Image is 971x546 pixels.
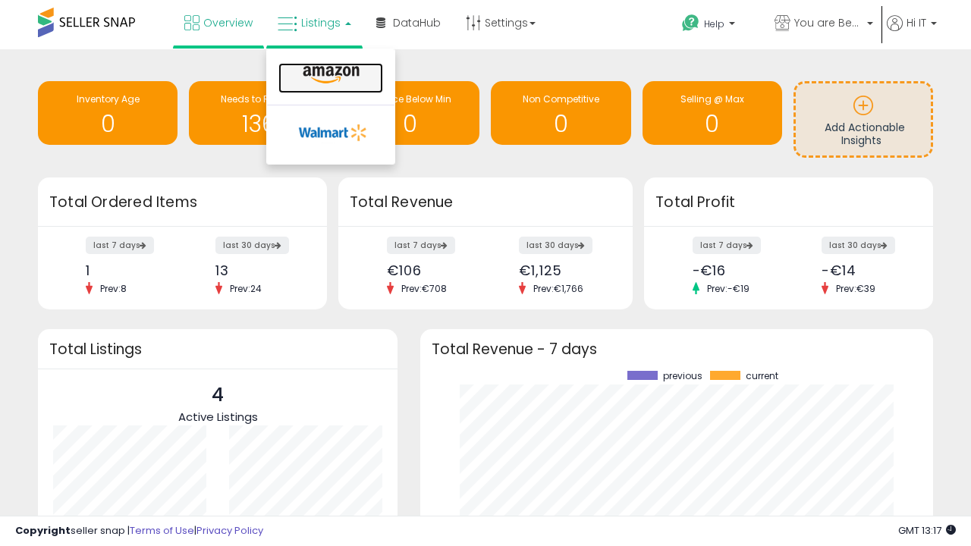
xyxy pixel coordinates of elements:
a: Add Actionable Insights [796,83,931,155]
h3: Total Listings [49,344,386,355]
label: last 30 days [215,237,289,254]
div: seller snap | | [15,524,263,538]
span: You are Beautiful (IT) [794,15,863,30]
h3: Total Ordered Items [49,192,316,213]
a: Selling @ Max 0 [643,81,782,145]
a: Help [670,2,761,49]
h1: 0 [46,111,170,136]
span: Prev: 24 [222,282,269,295]
h1: 0 [347,111,472,136]
span: Help [704,17,724,30]
div: -€14 [822,262,907,278]
h1: 0 [650,111,775,136]
div: -€16 [693,262,778,278]
a: Privacy Policy [196,523,263,538]
span: Hi IT [907,15,926,30]
h3: Total Profit [655,192,922,213]
span: Prev: €708 [394,282,454,295]
div: 1 [86,262,171,278]
label: last 7 days [693,237,761,254]
span: previous [663,371,702,381]
label: last 7 days [86,237,154,254]
span: Prev: -€19 [699,282,757,295]
strong: Copyright [15,523,71,538]
div: 13 [215,262,300,278]
a: BB Price Below Min 0 [340,81,479,145]
h1: 136 [196,111,321,136]
label: last 30 days [519,237,592,254]
span: BB Price Below Min [368,93,451,105]
span: Listings [301,15,341,30]
span: Non Competitive [523,93,599,105]
a: Hi IT [887,15,937,49]
span: Overview [203,15,253,30]
span: Needs to Reprice [221,93,297,105]
div: €1,125 [519,262,606,278]
span: Prev: 8 [93,282,134,295]
h1: 0 [498,111,623,136]
span: Active Listings [178,409,258,425]
span: Prev: €1,766 [526,282,591,295]
h3: Total Revenue [350,192,621,213]
a: Needs to Reprice 136 [189,81,328,145]
h3: Total Revenue - 7 days [432,344,922,355]
span: DataHub [393,15,441,30]
span: Add Actionable Insights [825,120,905,149]
span: Selling @ Max [680,93,744,105]
span: Prev: €39 [828,282,883,295]
a: Non Competitive 0 [491,81,630,145]
i: Get Help [681,14,700,33]
p: 4 [178,381,258,409]
span: current [746,371,778,381]
span: 2025-09-6 13:17 GMT [898,523,956,538]
label: last 7 days [387,237,455,254]
span: Inventory Age [77,93,140,105]
a: Terms of Use [130,523,194,538]
a: Inventory Age 0 [38,81,178,145]
label: last 30 days [822,237,895,254]
div: €106 [387,262,474,278]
